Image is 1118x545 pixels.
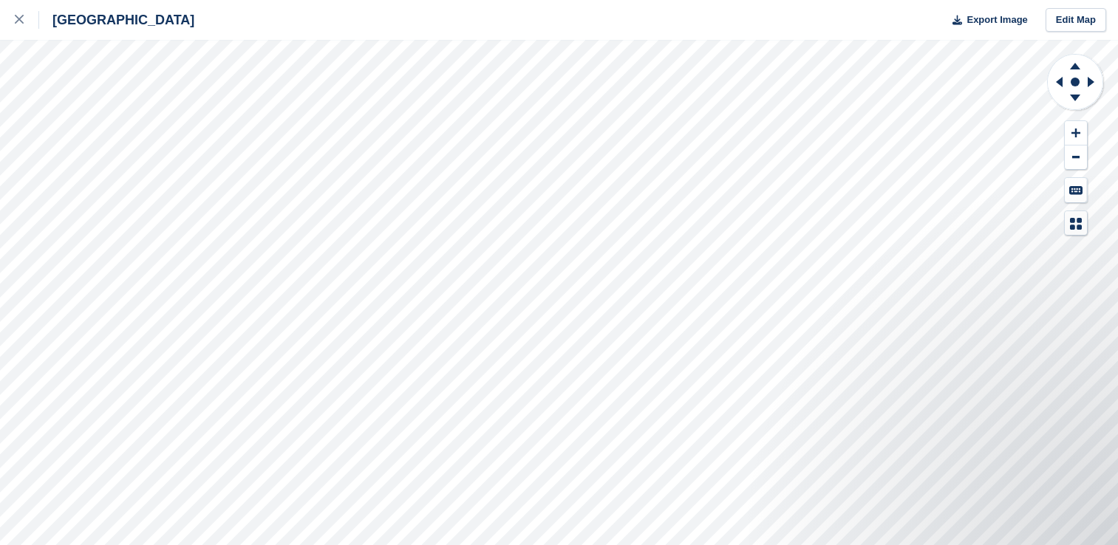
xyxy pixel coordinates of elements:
button: Zoom Out [1065,145,1087,170]
button: Zoom In [1065,121,1087,145]
button: Keyboard Shortcuts [1065,178,1087,202]
span: Export Image [967,13,1027,27]
button: Export Image [944,8,1028,32]
a: Edit Map [1046,8,1106,32]
button: Map Legend [1065,211,1087,236]
div: [GEOGRAPHIC_DATA] [39,11,194,29]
